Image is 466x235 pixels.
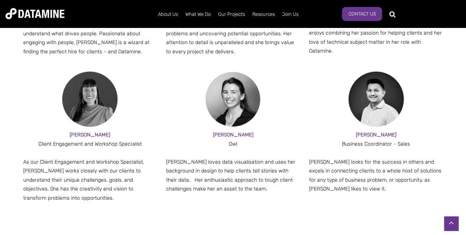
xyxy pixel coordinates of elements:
[166,158,300,194] div: [PERSON_NAME] loves data visualisation and uses her background in design to help clients tell sto...
[23,140,157,149] div: Client Engagement and Workshop Specialist
[23,11,157,57] p: [PERSON_NAME] likes to spend more time listening than talking, which helps him build connections ...
[309,158,443,194] p: [PERSON_NAME] looks for the success in others and excels in connecting clients to a whole host of...
[356,132,396,138] span: [PERSON_NAME]
[342,7,382,21] a: Contact Us
[213,132,253,138] span: [PERSON_NAME]
[309,140,443,149] div: Business Coordinator - Sales
[182,5,214,24] a: What We Do
[309,11,443,56] p: [PERSON_NAME] always seeks to understand and consider all perspectives in a given challenge, she ...
[154,5,182,24] a: About Us
[278,5,302,24] a: Join Us
[166,13,299,55] span: Every day, [PERSON_NAME] applies her passion for data and appreciation for its value in solving b...
[214,5,249,24] a: Our Projects
[6,8,64,19] img: Datamine
[70,132,110,138] span: [PERSON_NAME]
[62,72,118,127] img: Rosie Addison
[166,140,300,149] div: Owl
[249,5,278,24] a: Resources
[348,72,404,127] img: Mulkeet
[23,158,157,203] p: As our Client Engagement and Workshop Specialist, [PERSON_NAME] works closely with our clients to...
[205,72,260,127] img: Emma Chin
